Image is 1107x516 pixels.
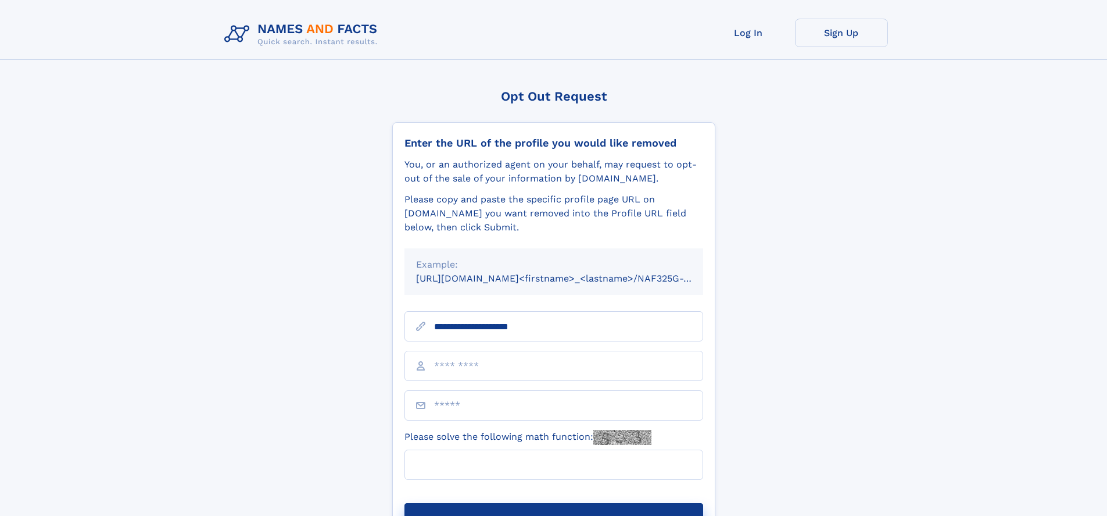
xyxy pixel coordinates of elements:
a: Log In [702,19,795,47]
div: Example: [416,258,692,272]
small: [URL][DOMAIN_NAME]<firstname>_<lastname>/NAF325G-xxxxxxxx [416,273,725,284]
a: Sign Up [795,19,888,47]
img: Logo Names and Facts [220,19,387,50]
div: Enter the URL of the profile you would like removed [404,137,703,150]
div: Please copy and paste the specific profile page URL on [DOMAIN_NAME] you want removed into the Pr... [404,193,703,234]
div: You, or an authorized agent on your behalf, may request to opt-out of the sale of your informatio... [404,158,703,186]
label: Please solve the following math function: [404,430,651,445]
div: Opt Out Request [392,89,715,104]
